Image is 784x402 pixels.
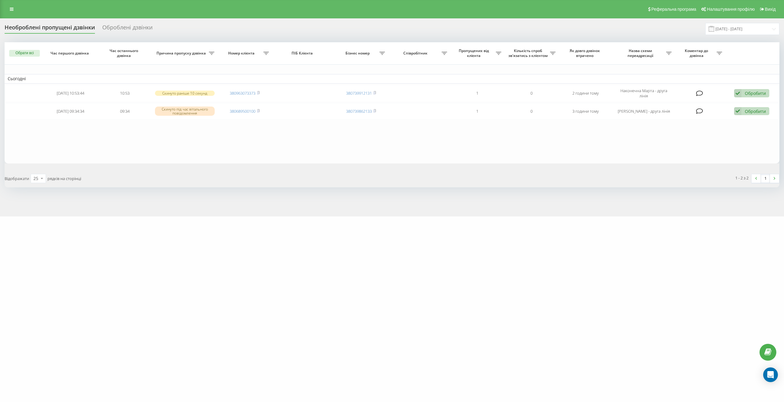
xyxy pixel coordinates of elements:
td: 2 години тому [559,85,613,102]
div: Open Intercom Messenger [763,367,778,382]
a: 380739862133 [346,108,372,114]
td: 0 [504,85,559,102]
div: Скинуто раніше 10 секунд [155,91,215,96]
td: [DATE] 10:53:44 [43,85,98,102]
span: ПІБ Клієнта [278,51,328,56]
div: 1 - 2 з 2 [735,175,748,181]
div: Обробити [745,90,766,96]
span: Коментар до дзвінка [678,48,716,58]
div: Оброблені дзвінки [102,24,153,34]
span: Назва схеми переадресації [616,48,666,58]
span: Причина пропуску дзвінка [155,51,209,56]
td: 09:34 [98,103,152,119]
span: Співробітник [391,51,441,56]
td: Сьогодні [5,74,779,83]
td: 0 [504,103,559,119]
a: 380739912131 [346,90,372,96]
div: Скинуто під час вітального повідомлення [155,107,215,116]
td: 1 [450,103,504,119]
span: Кількість спроб зв'язатись з клієнтом [507,48,550,58]
span: Налаштування профілю [707,7,755,12]
td: Наконечна Марта - друга лінія [613,85,675,102]
span: Номер клієнта [221,51,263,56]
span: Вихід [765,7,776,12]
span: Бізнес номер [337,51,379,56]
span: Час останнього дзвінка [103,48,146,58]
span: рядків на сторінці [47,176,81,181]
a: 380963073373 [230,90,255,96]
span: Час першого дзвінка [49,51,92,56]
button: Обрати всі [9,50,40,57]
a: 380689500100 [230,108,255,114]
td: 3 години тому [559,103,613,119]
a: 1 [761,174,770,183]
div: Обробити [745,108,766,114]
span: Реферальна програма [651,7,696,12]
div: 25 [33,175,38,182]
td: [PERSON_NAME] - друга лінія [613,103,675,119]
span: Відображати [5,176,29,181]
td: 10:53 [98,85,152,102]
td: [DATE] 09:34:34 [43,103,98,119]
span: Пропущених від клієнта [453,48,496,58]
span: Як довго дзвінок втрачено [564,48,607,58]
td: 1 [450,85,504,102]
div: Необроблені пропущені дзвінки [5,24,95,34]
